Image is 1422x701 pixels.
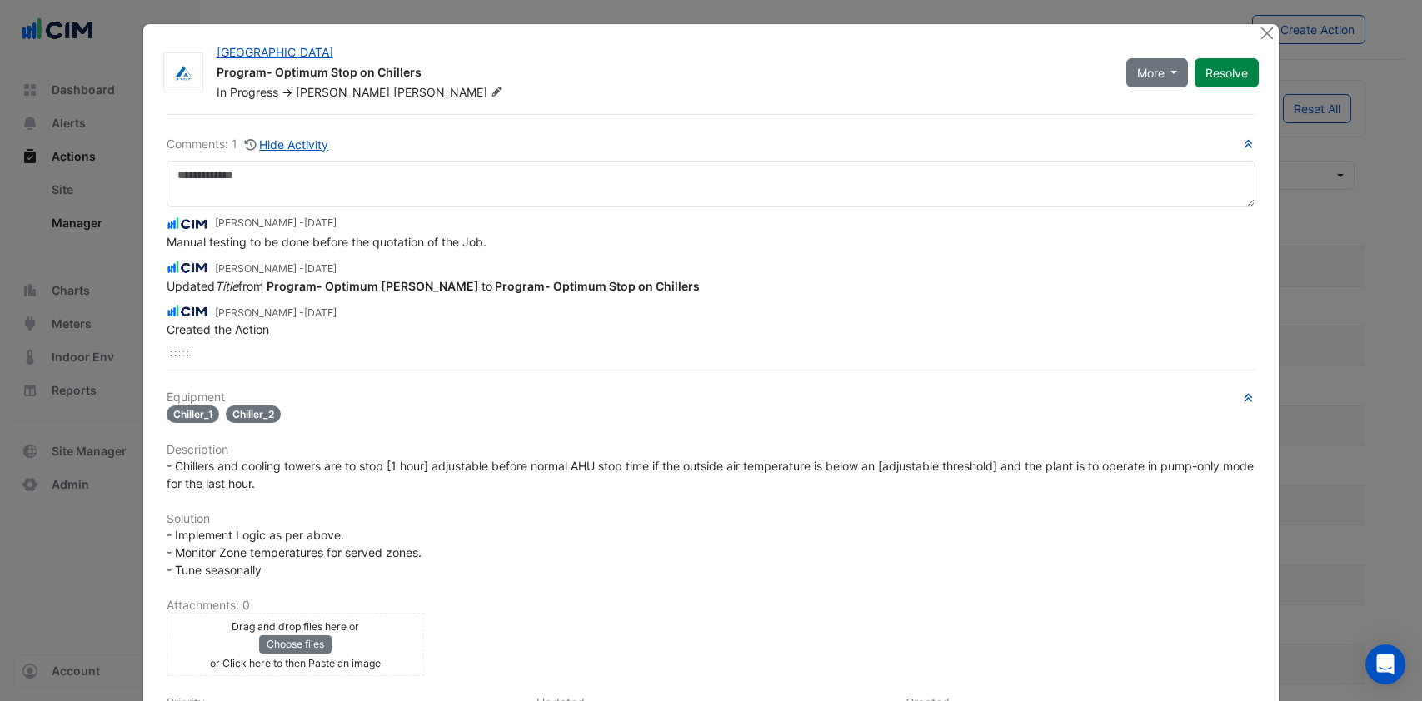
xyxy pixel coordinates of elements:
small: [PERSON_NAME] - [215,306,337,321]
small: or Click here to then Paste an image [210,657,381,669]
small: Drag and drop files here or [232,620,359,633]
span: 2025-09-04 14:53:28 [304,262,337,275]
button: Close [1258,24,1275,42]
span: In Progress [217,85,278,99]
em: Title [215,279,238,293]
h6: Description [167,443,1256,457]
div: Comments: 1 [167,135,330,154]
span: - Chillers and cooling towers are to stop [1 hour] adjustable before normal AHU stop time if the ... [167,459,1257,490]
span: [PERSON_NAME] [296,85,390,99]
img: CIM [167,258,208,276]
small: [PERSON_NAME] - [215,261,337,276]
span: to [167,279,700,293]
span: Chiller_1 [167,405,220,423]
small: [PERSON_NAME] - [215,216,337,231]
img: CIM [167,215,208,233]
button: Choose files [259,635,332,654]
span: -> [282,85,292,99]
span: [PERSON_NAME] [393,84,506,101]
span: Program- Optimum Stop on Chillers [495,279,700,293]
h6: Attachments: 0 [167,599,1256,613]
button: More [1126,58,1189,87]
img: CIM [167,302,208,321]
div: Program- Optimum Stop on Chillers [217,64,1106,84]
span: Chiller_2 [226,405,281,423]
span: - Implement Logic as per above. - Monitor Zone temperatures for served zones. - Tune seasonally [167,528,422,577]
span: 2025-09-04 14:53:02 [304,306,337,319]
h6: Equipment [167,390,1256,405]
img: Airmaster Australia [164,65,202,82]
span: Manual testing to be done before the quotation of the Job. [167,235,486,249]
button: Hide Activity [244,135,330,154]
h6: Solution [167,512,1256,526]
a: [GEOGRAPHIC_DATA] [217,45,333,59]
span: Updated from [167,279,263,293]
button: Resolve [1195,58,1259,87]
span: Program- Optimum [PERSON_NAME] [267,279,479,293]
span: 2025-09-25 14:22:33 [304,216,337,229]
span: More [1137,64,1165,82]
div: Open Intercom Messenger [1365,644,1405,684]
span: Created the Action [167,322,269,336]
